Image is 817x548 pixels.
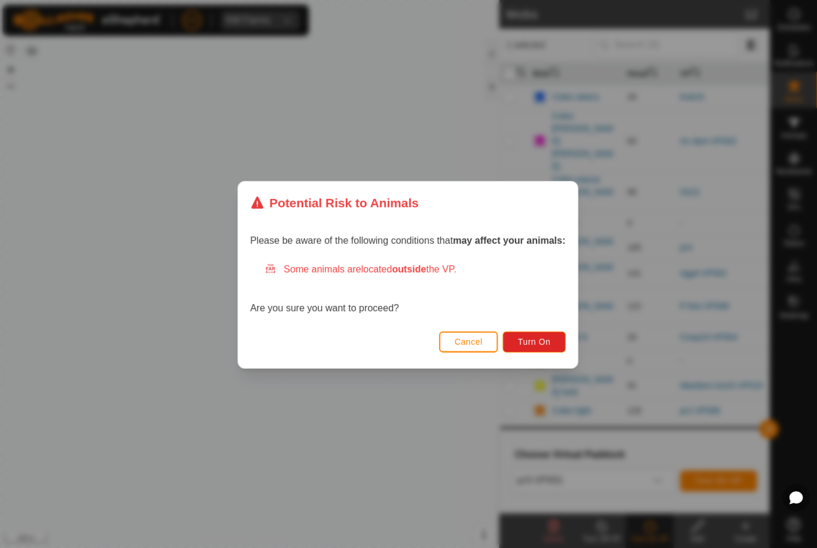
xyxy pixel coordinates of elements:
strong: may affect your animals: [453,235,566,245]
span: located the VP. [362,264,457,274]
div: Are you sure you want to proceed? [251,262,566,314]
span: Cancel [455,336,483,345]
strong: outside [393,264,427,274]
button: Cancel [440,330,499,351]
div: Some animals are [266,262,566,276]
button: Turn On [504,330,566,351]
span: Turn On [519,336,551,345]
span: Please be aware of the following conditions that [251,235,566,245]
div: Potential Risk to Animals [251,193,419,212]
